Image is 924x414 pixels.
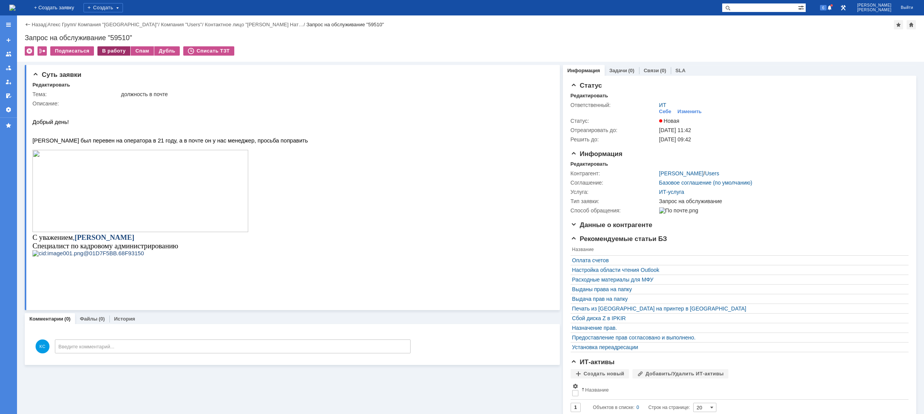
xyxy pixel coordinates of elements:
[644,68,659,73] a: Связи
[571,161,608,167] div: Редактировать
[205,22,303,27] a: Контактное лицо "[PERSON_NAME] Нат…
[571,118,658,124] div: Статус:
[99,316,105,322] div: (0)
[306,22,384,27] div: Запрос на обслуживание "59510"
[857,8,892,12] span: [PERSON_NAME]
[659,170,719,176] div: /
[48,22,75,27] a: Атекс Групп
[659,127,691,133] span: [DATE] 11:42
[571,358,615,366] span: ИТ-активы
[580,382,905,400] th: Название
[32,100,548,107] div: Описание:
[571,150,622,158] span: Информация
[42,127,102,135] b: [PERSON_NAME]
[798,3,806,11] span: Расширенный поиск
[121,91,547,97] div: должность в почте
[571,221,653,229] span: Данные о контрагенте
[659,198,904,204] div: Запрос на обслуживание
[705,170,719,176] a: Users
[571,180,658,186] div: Соглашение:
[2,48,15,60] a: Заявки на командах
[675,68,685,73] a: SLA
[572,344,903,350] a: Установка переадресации
[36,339,49,353] span: КС
[2,90,15,102] a: Мои согласования
[593,405,634,410] span: Объектов в списке:
[9,5,15,11] a: Перейти на домашнюю страницу
[65,316,71,322] div: (0)
[2,76,15,88] a: Мои заявки
[32,71,81,78] span: Суть заявки
[839,3,848,12] a: Перейти в интерфейс администратора
[29,316,63,322] a: Комментарии
[114,316,135,322] a: История
[609,68,627,73] a: Задачи
[572,315,903,321] a: Сбой диска Z в IPKIR
[161,22,202,27] a: Компания "Users"
[48,22,78,27] div: /
[9,5,15,11] img: logo
[568,68,600,73] a: Информация
[78,22,158,27] a: Компания "[GEOGRAPHIC_DATA]"
[571,245,905,256] th: Название
[571,136,658,143] div: Решить до:
[80,316,97,322] a: Файлы
[572,277,903,283] a: Расходные материалы для МФУ
[2,34,15,46] a: Создать заявку
[585,387,609,393] div: Название
[857,3,892,8] span: [PERSON_NAME]
[2,62,15,74] a: Заявки в моей ответственности
[572,267,903,273] a: Настройка области чтения Outlook
[677,109,702,115] div: Изменить
[78,22,161,27] div: /
[628,68,634,73] div: (0)
[161,22,205,27] div: /
[659,189,684,195] a: ИТ-услуга
[659,207,698,214] img: По почте.png
[820,5,827,10] span: 6
[32,22,46,27] a: Назад
[572,305,903,312] div: Печать из [GEOGRAPHIC_DATA] на принтер в [GEOGRAPHIC_DATA]
[659,118,680,124] span: Новая
[571,127,658,133] div: Отреагировать до:
[894,20,903,29] div: Добавить в избранное
[571,207,658,214] div: Способ обращения:
[572,325,903,331] a: Назначение прав.
[659,136,691,143] span: [DATE] 09:42
[571,170,658,176] div: Контрагент:
[636,403,639,412] div: 0
[659,180,752,186] a: Базовое соглашение (по умолчанию)
[205,22,307,27] div: /
[32,91,119,97] div: Тема:
[572,286,903,292] a: Выданы права на папку
[659,102,667,108] a: ИТ
[593,403,690,412] i: Строк на странице:
[40,127,102,135] span: ,
[25,34,916,42] div: Запрос на обслуживание "59510"
[571,93,608,99] div: Редактировать
[571,82,602,89] span: Статус
[660,68,666,73] div: (0)
[2,103,15,116] a: Настройки
[46,21,47,27] div: |
[572,383,578,389] span: Настройки
[571,198,658,204] div: Тип заявки:
[25,46,34,56] div: Удалить
[572,296,903,302] a: Выдача прав на папку
[571,189,658,195] div: Услуга:
[572,257,903,263] a: Оплата счетов
[907,20,916,29] div: Сделать домашней страницей
[84,3,123,12] div: Создать
[571,235,667,243] span: Рекомендуемые статьи БЗ
[572,334,903,341] a: Предоставление прав согласовано и выполнено.
[571,102,658,108] div: Ответственный:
